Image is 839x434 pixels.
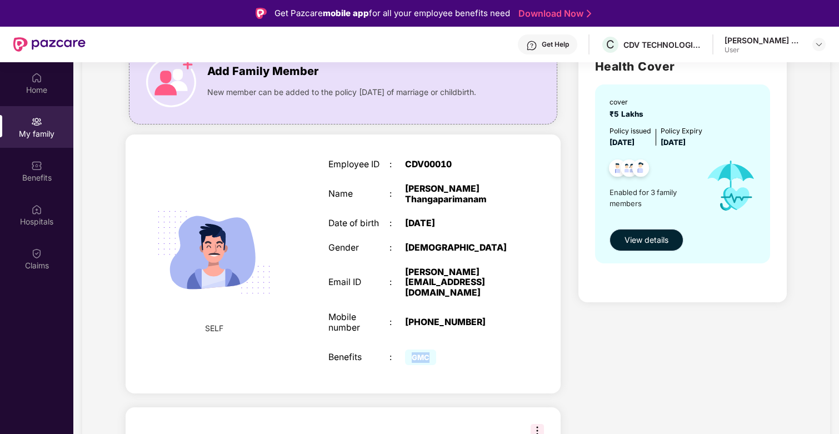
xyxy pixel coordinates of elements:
span: View details [625,234,668,246]
div: cover [610,97,648,107]
h2: Health Cover [595,57,770,76]
div: : [389,243,405,253]
div: Mobile number [328,312,389,333]
img: svg+xml;base64,PHN2ZyBpZD0iQ2xhaW0iIHhtbG5zPSJodHRwOi8vd3d3LnczLm9yZy8yMDAwL3N2ZyIgd2lkdGg9IjIwIi... [31,248,42,259]
span: GMC [405,350,436,365]
div: Email ID [328,277,389,288]
div: : [389,159,405,170]
img: svg+xml;base64,PHN2ZyB4bWxucz0iaHR0cDovL3d3dy53My5vcmcvMjAwMC9zdmciIHdpZHRoPSI0OC45NDMiIGhlaWdodD... [627,156,655,183]
img: svg+xml;base64,PHN2ZyBpZD0iSGVscC0zMngzMiIgeG1sbnM9Imh0dHA6Ly93d3cudzMub3JnLzIwMDAvc3ZnIiB3aWR0aD... [526,40,537,51]
a: Download Now [518,8,588,19]
div: CDV00010 [405,159,512,170]
button: View details [610,229,683,251]
div: : [389,218,405,229]
span: [DATE] [661,138,686,147]
div: User [725,46,802,54]
div: [DEMOGRAPHIC_DATA] [405,243,512,253]
img: icon [146,57,196,107]
span: SELF [205,322,223,335]
div: Date of birth [328,218,389,229]
div: Gender [328,243,389,253]
div: Name [328,189,389,199]
div: : [389,277,405,288]
span: Enabled for 3 family members [610,187,696,209]
div: [PERSON_NAME] Thangaparimanam [405,184,512,204]
div: [PHONE_NUMBER] [405,317,512,328]
span: New member can be added to the policy [DATE] of marriage or childbirth. [207,86,476,98]
img: svg+xml;base64,PHN2ZyBpZD0iQmVuZWZpdHMiIHhtbG5zPSJodHRwOi8vd3d3LnczLm9yZy8yMDAwL3N2ZyIgd2lkdGg9Ij... [31,160,42,171]
span: [DATE] [610,138,635,147]
span: C [606,38,615,51]
img: svg+xml;base64,PHN2ZyBpZD0iRHJvcGRvd24tMzJ4MzIiIHhtbG5zPSJodHRwOi8vd3d3LnczLm9yZy8yMDAwL3N2ZyIgd2... [815,40,823,49]
div: [PERSON_NAME][EMAIL_ADDRESS][DOMAIN_NAME] [405,267,512,298]
div: Employee ID [328,159,389,170]
div: [PERSON_NAME] Thangaparimanam [725,35,802,46]
img: svg+xml;base64,PHN2ZyBpZD0iSG9tZSIgeG1sbnM9Imh0dHA6Ly93d3cudzMub3JnLzIwMDAvc3ZnIiB3aWR0aD0iMjAiIG... [31,72,42,83]
img: svg+xml;base64,PHN2ZyB4bWxucz0iaHR0cDovL3d3dy53My5vcmcvMjAwMC9zdmciIHdpZHRoPSI0OC45NDMiIGhlaWdodD... [604,156,631,183]
img: icon [696,148,766,223]
span: ₹5 Lakhs [610,109,648,118]
div: : [389,317,405,328]
div: Policy issued [610,126,651,136]
img: svg+xml;base64,PHN2ZyB4bWxucz0iaHR0cDovL3d3dy53My5vcmcvMjAwMC9zdmciIHdpZHRoPSIyMjQiIGhlaWdodD0iMT... [144,182,284,322]
div: Get Help [542,40,569,49]
img: New Pazcare Logo [13,37,86,52]
div: Get Pazcare for all your employee benefits need [274,7,510,20]
div: [DATE] [405,218,512,229]
strong: mobile app [323,8,369,18]
div: : [389,352,405,363]
div: Benefits [328,352,389,363]
img: svg+xml;base64,PHN2ZyB3aWR0aD0iMjAiIGhlaWdodD0iMjAiIHZpZXdCb3g9IjAgMCAyMCAyMCIgZmlsbD0ibm9uZSIgeG... [31,116,42,127]
img: svg+xml;base64,PHN2ZyB4bWxucz0iaHR0cDovL3d3dy53My5vcmcvMjAwMC9zdmciIHdpZHRoPSI0OC45MTUiIGhlaWdodD... [616,156,643,183]
img: Stroke [587,8,591,19]
span: Add Family Member [207,63,318,80]
div: Policy Expiry [661,126,702,136]
img: svg+xml;base64,PHN2ZyBpZD0iSG9zcGl0YWxzIiB4bWxucz0iaHR0cDovL3d3dy53My5vcmcvMjAwMC9zdmciIHdpZHRoPS... [31,204,42,215]
div: CDV TECHNOLOGIES PRIVATE LIMITED [623,39,701,50]
img: Logo [256,8,267,19]
div: : [389,189,405,199]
